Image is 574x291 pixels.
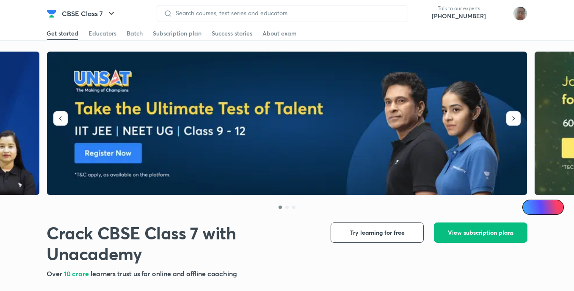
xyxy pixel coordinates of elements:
[493,7,506,20] img: avatar
[350,228,405,237] span: Try learning for free
[88,29,116,38] div: Educators
[212,27,252,40] a: Success stories
[434,222,527,243] button: View subscription plans
[47,8,57,19] img: Company Logo
[513,6,527,21] img: Vinayak Mishra
[153,27,201,40] a: Subscription plan
[172,10,401,16] input: Search courses, test series and educators
[88,27,116,40] a: Educators
[64,269,91,278] span: 10 crore
[47,222,317,264] h1: Crack CBSE Class 7 with Unacademy
[91,269,237,278] span: learners trust us for online and offline coaching
[331,222,424,243] button: Try learning for free
[432,12,486,20] a: [PHONE_NUMBER]
[57,5,121,22] button: CBSE Class 7
[127,29,143,38] div: Batch
[415,5,432,22] img: call-us
[448,228,513,237] span: View subscription plans
[212,29,252,38] div: Success stories
[127,27,143,40] a: Batch
[527,204,534,211] img: Icon
[47,27,78,40] a: Get started
[522,200,564,215] a: Ai Doubts
[47,269,64,278] span: Over
[153,29,201,38] div: Subscription plan
[262,27,297,40] a: About exam
[536,204,559,211] span: Ai Doubts
[432,5,486,12] p: Talk to our experts
[47,29,78,38] div: Get started
[262,29,297,38] div: About exam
